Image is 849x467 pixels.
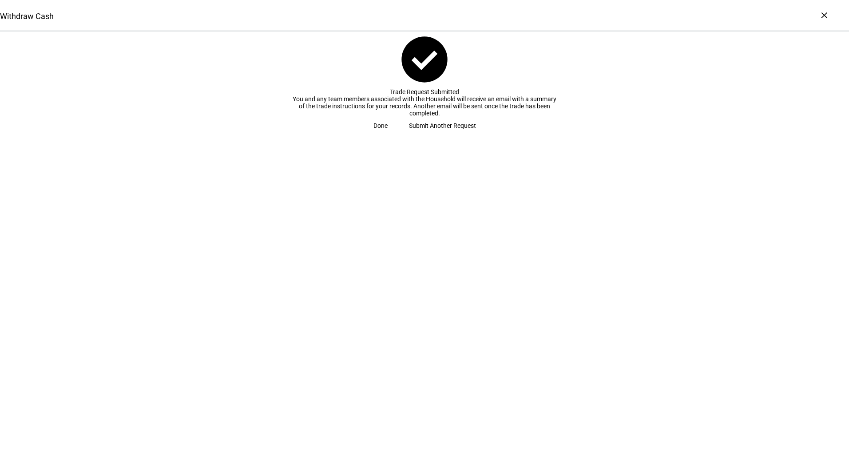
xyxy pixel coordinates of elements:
button: Done [363,117,398,135]
div: Trade Request Submitted [291,88,558,95]
span: Done [373,117,388,135]
mat-icon: check_circle [397,32,452,87]
div: × [817,8,831,22]
button: Submit Another Request [398,117,487,135]
span: Submit Another Request [409,117,476,135]
div: You and any team members associated with the Household will receive an email with a summary of th... [291,95,558,117]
